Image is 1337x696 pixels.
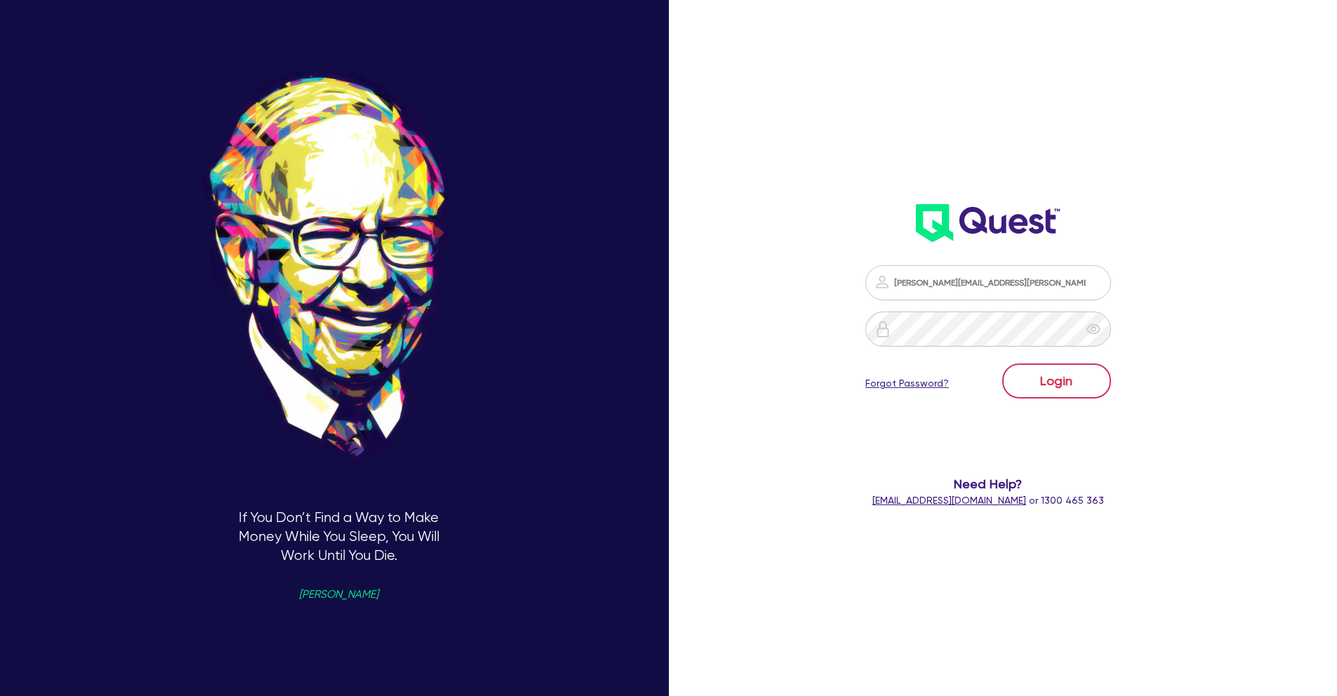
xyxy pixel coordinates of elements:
[299,589,378,600] span: [PERSON_NAME]
[865,265,1111,300] input: Email address
[865,376,949,391] a: Forgot Password?
[1002,363,1111,399] button: Login
[874,321,891,337] img: icon-password
[872,495,1104,506] span: or 1300 465 363
[874,274,891,290] img: icon-password
[809,474,1168,493] span: Need Help?
[1086,322,1100,336] span: eye
[916,204,1060,242] img: wH2k97JdezQIQAAAABJRU5ErkJggg==
[872,495,1026,506] a: [EMAIL_ADDRESS][DOMAIN_NAME]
